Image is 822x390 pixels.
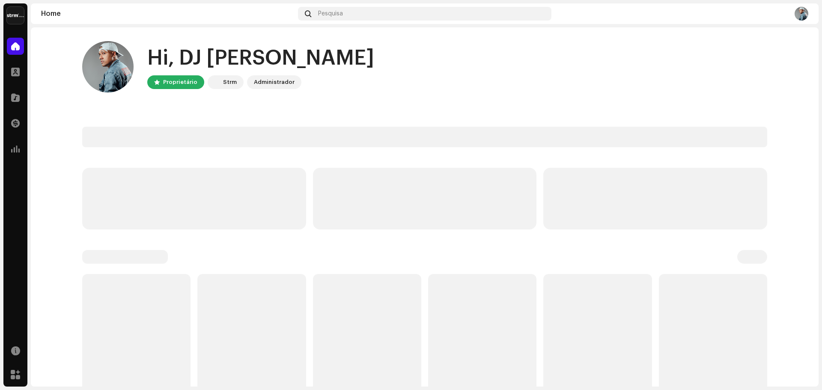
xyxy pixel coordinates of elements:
div: Proprietário [163,77,197,87]
img: 408b884b-546b-4518-8448-1008f9c76b02 [7,7,24,24]
div: Home [41,10,295,17]
span: Pesquisa [318,10,343,17]
div: Administrador [254,77,295,87]
img: 57896b94-0bdd-4811-877a-2a8f4e956b21 [82,41,134,92]
div: Strm [223,77,237,87]
div: Hi, DJ [PERSON_NAME] [147,45,374,72]
img: 408b884b-546b-4518-8448-1008f9c76b02 [209,77,220,87]
img: 57896b94-0bdd-4811-877a-2a8f4e956b21 [795,7,808,21]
